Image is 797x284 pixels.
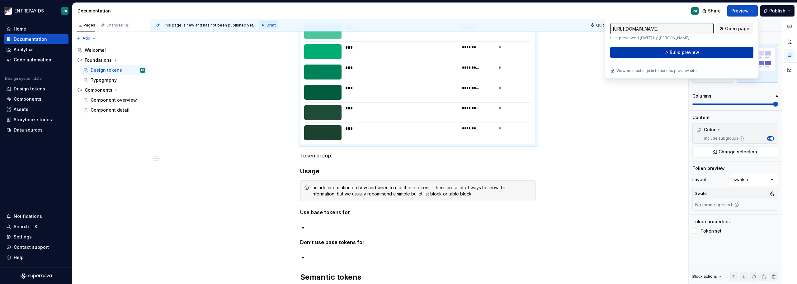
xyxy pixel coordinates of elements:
div: Components [85,87,112,93]
div: Pages [77,23,95,28]
div: Content [692,114,710,121]
strong: Use base tokens for [300,209,350,215]
div: Changes [106,23,129,28]
button: ENTREPAY DSRA [1,4,71,17]
div: Include information on how and when to use these tokens. There are a lot of ways to show this inf... [312,185,531,197]
div: Layout [692,176,706,183]
svg: Supernova Logo [21,273,52,279]
div: Data sources [14,127,43,133]
a: Code automation [4,55,68,65]
div: No theme applied. [693,199,742,210]
div: RA [693,8,697,13]
a: Settings [4,232,68,242]
div: Token preview [692,165,725,171]
a: Component detail [81,105,148,115]
a: Storybook stories [4,115,68,125]
a: Documentation [4,34,68,44]
div: Swatch [694,189,710,198]
div: Help [14,254,24,261]
button: Search ⌘K [4,222,68,232]
div: Settings [14,234,32,240]
div: Typography [91,77,117,83]
div: RA [141,67,144,73]
div: Code automation [14,57,51,63]
div: Foundations [75,55,148,65]
div: Components [75,85,148,95]
div: Color [696,127,715,133]
div: Contact support [14,244,49,250]
div: Color [694,125,776,135]
div: Welcome! [85,47,106,53]
a: Open page [716,23,753,34]
div: Components [14,96,41,102]
div: Block actions [692,274,717,279]
span: Draft [266,23,276,28]
button: Add [75,34,98,43]
span: Token set [700,229,721,233]
a: Components [4,94,68,104]
img: bf57eda1-e70d-405f-8799-6995c3035d87.png [4,7,12,15]
button: Help [4,253,68,262]
div: RA [63,8,67,13]
div: Block actions [692,272,723,281]
div: Documentation [14,36,47,42]
span: Add [83,36,90,41]
a: Analytics [4,45,68,55]
p: Viewers must sign in to access preview site. [616,68,698,73]
a: Data sources [4,125,68,135]
a: Design tokens [4,84,68,94]
a: Home [4,24,68,34]
button: Change selection [692,146,778,157]
div: Columns [692,93,711,99]
a: Design tokensRA [81,65,148,75]
div: Component overview [91,97,137,103]
div: ENTREPAY DS [14,8,44,14]
h3: Usage [300,167,535,176]
button: Notifications [4,211,68,221]
div: Design tokens [91,67,122,73]
span: Preview [731,8,749,14]
span: Publish [769,8,785,14]
button: Build preview [610,47,753,58]
div: Token properties [692,219,730,225]
div: Assets [14,106,28,113]
div: Analytics [14,46,34,53]
div: Storybook stories [14,117,52,123]
a: Typography [81,75,148,85]
button: Preview [727,5,758,17]
div: Foundations [85,57,112,63]
button: Quick preview [588,21,626,30]
p: Last previewed [DATE] by [PERSON_NAME]. [610,36,714,41]
span: Build preview [670,49,699,55]
button: Publish [760,5,795,17]
label: Include subgroups [702,136,744,141]
a: Welcome! [75,45,148,55]
a: Assets [4,104,68,114]
span: Change selection [719,149,757,155]
button: Contact support [4,242,68,252]
span: Open page [725,26,749,32]
div: Design system data [5,76,42,81]
p: Token group: [300,152,535,159]
span: Share [708,8,721,14]
div: Notifications [14,213,42,219]
h2: Semantic tokens [300,272,535,282]
span: Quick preview [596,23,623,28]
div: Search ⌘K [14,224,37,230]
div: Design tokens [14,86,45,92]
span: 5 [124,23,129,28]
button: Share [699,5,725,17]
div: Documentation [78,8,148,14]
div: Home [14,26,26,32]
a: Component overview [81,95,148,105]
div: Component detail [91,107,130,113]
span: This page is new and has not been published yet. [163,23,254,28]
strong: Don’t use base tokens for [300,239,365,245]
p: 4 [776,94,778,99]
div: Page tree [75,45,148,115]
